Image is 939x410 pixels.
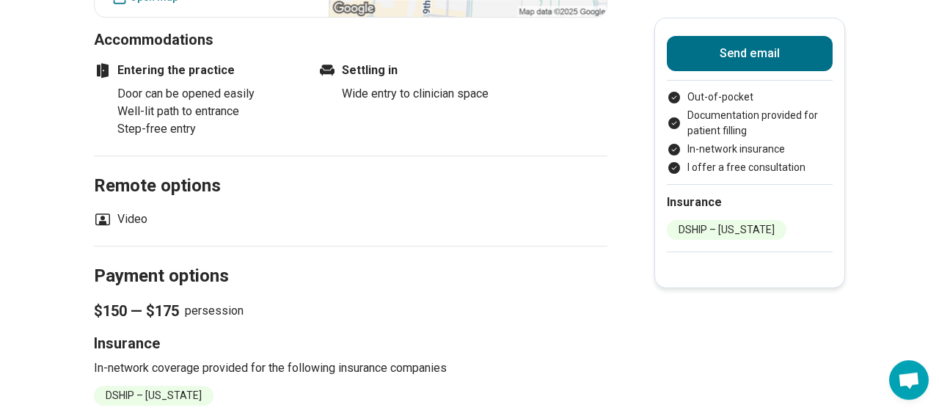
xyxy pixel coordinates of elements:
[94,62,299,79] h4: Entering the practice
[667,142,833,157] li: In-network insurance
[667,36,833,71] button: Send email
[667,220,786,240] li: DSHIP – [US_STATE]
[94,139,607,199] h2: Remote options
[94,29,607,50] h3: Accommodations
[117,103,299,120] li: Well-lit path to entrance
[667,89,833,175] ul: Payment options
[94,301,607,321] p: per session
[94,333,607,354] h3: Insurance
[667,194,833,211] h2: Insurance
[117,85,299,103] li: Door can be opened easily
[94,359,607,377] p: In-network coverage provided for the following insurance companies
[94,386,213,406] li: DSHIP – [US_STATE]
[117,120,299,138] li: Step-free entry
[889,360,929,400] div: Open chat
[342,85,524,103] li: Wide entry to clinician space
[667,89,833,105] li: Out-of-pocket
[318,62,524,79] h4: Settling in
[94,229,607,289] h2: Payment options
[667,160,833,175] li: I offer a free consultation
[667,108,833,139] li: Documentation provided for patient filling
[94,301,179,321] span: $150 — $175
[94,211,147,228] li: Video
